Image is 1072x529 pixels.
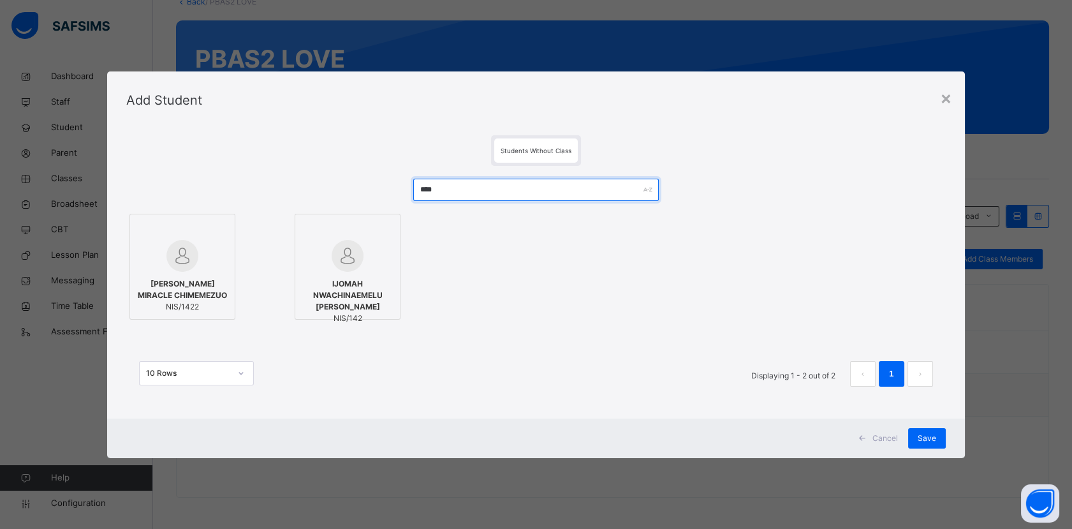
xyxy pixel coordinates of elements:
div: × [940,84,952,111]
span: NIS/1422 [136,301,228,313]
li: 1 [879,361,904,387]
li: 下一页 [907,361,933,387]
button: Open asap [1021,484,1059,523]
span: Add Student [126,93,202,108]
span: Save [918,433,936,444]
img: default.svg [332,240,363,272]
span: NIS/142 [302,313,393,324]
span: IJOMAH NWACHINAEMELU [PERSON_NAME] [302,278,393,313]
img: default.svg [166,240,198,272]
li: 上一页 [850,361,876,387]
span: Cancel [872,433,898,444]
button: next page [907,361,933,387]
span: [PERSON_NAME] MIRACLE CHIMEMEZUO [136,278,228,301]
a: 1 [885,366,897,382]
li: Displaying 1 - 2 out of 2 [742,361,845,387]
span: Students Without Class [501,147,571,154]
div: 10 Rows [146,368,230,379]
button: prev page [850,361,876,387]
